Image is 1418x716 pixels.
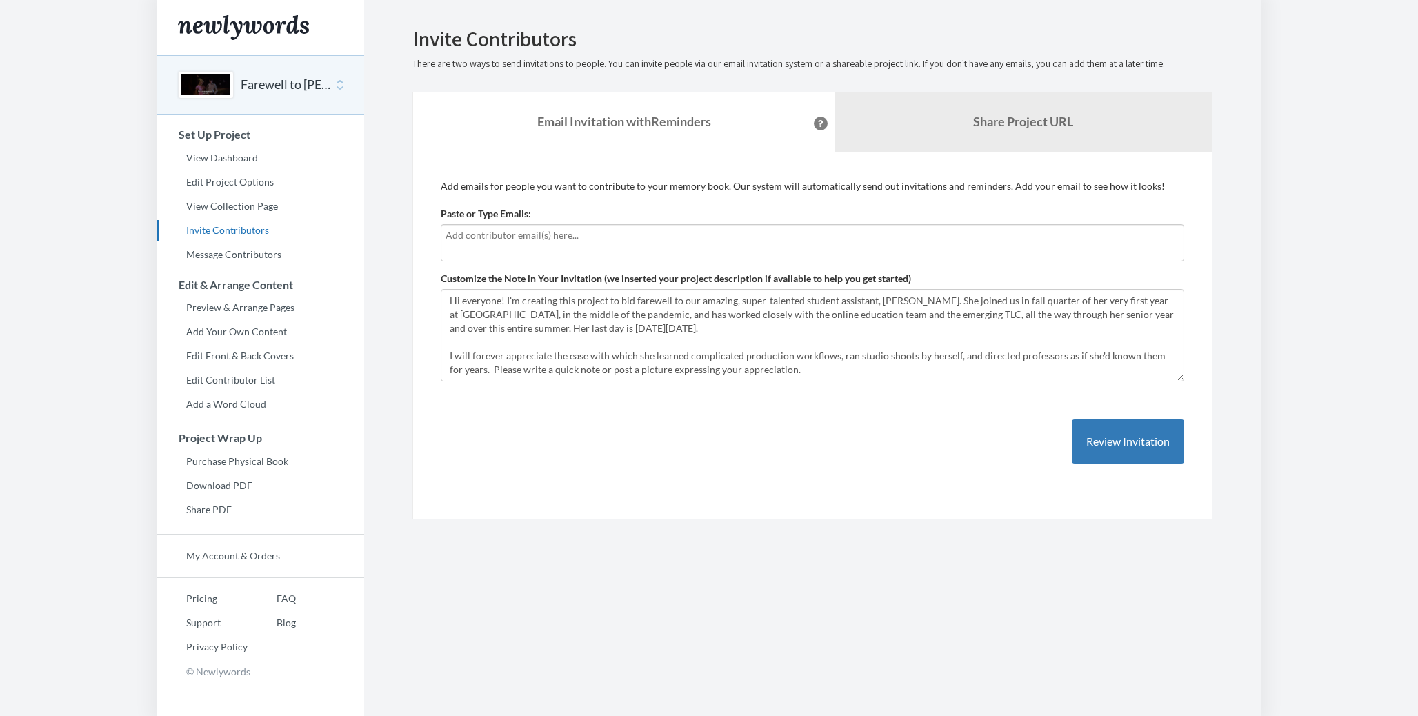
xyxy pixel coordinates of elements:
a: Download PDF [157,475,364,496]
a: Share PDF [157,499,364,520]
p: There are two ways to send invitations to people. You can invite people via our email invitation ... [412,57,1212,71]
a: Add Your Own Content [157,321,364,342]
label: Customize the Note in Your Invitation (we inserted your project description if available to help ... [441,272,911,286]
a: View Collection Page [157,196,364,217]
a: View Dashboard [157,148,364,168]
a: FAQ [248,588,296,609]
label: Paste or Type Emails: [441,207,531,221]
p: © Newlywords [157,661,364,682]
a: My Account & Orders [157,546,364,566]
b: Share Project URL [973,114,1073,129]
h3: Set Up Project [158,128,364,141]
strong: Email Invitation with Reminders [537,114,711,129]
input: Add contributor email(s) here... [446,228,1179,243]
a: Invite Contributors [157,220,364,241]
a: Add a Word Cloud [157,394,364,415]
a: Message Contributors [157,244,364,265]
a: Edit Front & Back Covers [157,346,364,366]
button: Farewell to [PERSON_NAME] [241,76,333,94]
h2: Invite Contributors [412,28,1212,50]
a: Edit Project Options [157,172,364,192]
a: Edit Contributor List [157,370,364,390]
a: Preview & Arrange Pages [157,297,364,318]
a: Blog [248,613,296,633]
a: Pricing [157,588,248,609]
textarea: Hi everyone! I'm creating this project to bid farewell to our amazing, super-talented student ass... [441,289,1184,381]
img: Newlywords logo [178,15,309,40]
h3: Edit & Arrange Content [158,279,364,291]
a: Support [157,613,248,633]
a: Purchase Physical Book [157,451,364,472]
p: Add emails for people you want to contribute to your memory book. Our system will automatically s... [441,179,1184,193]
h3: Project Wrap Up [158,432,364,444]
a: Privacy Policy [157,637,248,657]
button: Review Invitation [1072,419,1184,464]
